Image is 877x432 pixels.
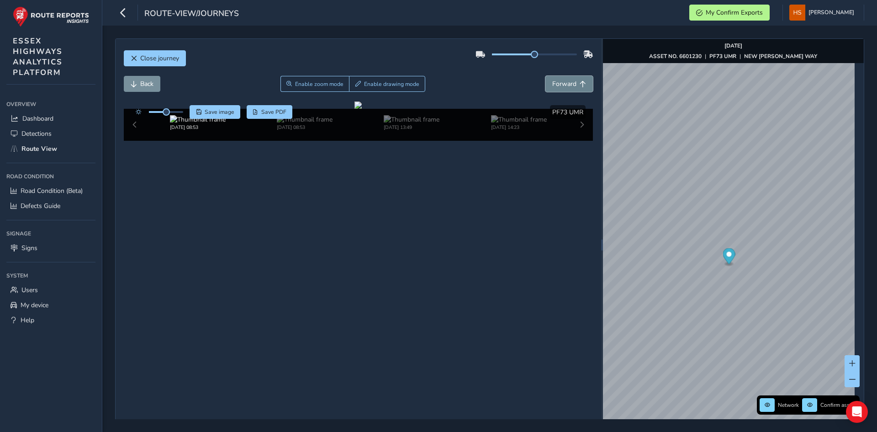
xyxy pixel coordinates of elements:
[820,401,857,409] span: Confirm assets
[723,248,735,267] div: Map marker
[6,97,95,111] div: Overview
[124,76,160,92] button: Back
[649,53,817,60] div: | |
[778,401,799,409] span: Network
[13,36,63,78] span: ESSEX HIGHWAYS ANALYTICS PLATFORM
[744,53,817,60] strong: NEW [PERSON_NAME] WAY
[144,8,239,21] span: route-view/journeys
[6,240,95,256] a: Signs
[140,80,153,88] span: Back
[689,5,770,21] button: My Confirm Exports
[545,76,593,92] button: Forward
[295,80,343,88] span: Enable zoom mode
[491,124,547,131] div: [DATE] 14:23
[247,105,293,119] button: PDF
[277,115,333,124] img: Thumbnail frame
[6,227,95,240] div: Signage
[261,108,286,116] span: Save PDF
[6,170,95,183] div: Road Condition
[21,144,57,153] span: Route View
[649,53,702,60] strong: ASSET NO. 6601230
[808,5,854,21] span: [PERSON_NAME]
[6,111,95,126] a: Dashboard
[384,124,439,131] div: [DATE] 13:49
[124,50,186,66] button: Close journey
[13,6,89,27] img: rr logo
[21,244,37,252] span: Signs
[552,108,583,117] span: PF73 UMR
[384,115,439,124] img: Thumbnail frame
[6,298,95,313] a: My device
[6,313,95,328] a: Help
[364,80,419,88] span: Enable drawing mode
[709,53,736,60] strong: PF73 UMR
[170,115,226,124] img: Thumbnail frame
[205,108,234,116] span: Save image
[6,283,95,298] a: Users
[21,202,60,210] span: Defects Guide
[21,316,34,325] span: Help
[22,114,53,123] span: Dashboard
[140,54,179,63] span: Close journey
[6,198,95,213] a: Defects Guide
[6,141,95,156] a: Route View
[21,286,38,294] span: Users
[349,76,425,92] button: Draw
[6,183,95,198] a: Road Condition (Beta)
[724,42,742,49] strong: [DATE]
[846,401,868,423] div: Open Intercom Messenger
[6,126,95,141] a: Detections
[190,105,240,119] button: Save
[277,124,333,131] div: [DATE] 08:53
[21,129,52,138] span: Detections
[706,8,763,17] span: My Confirm Exports
[21,187,83,195] span: Road Condition (Beta)
[21,301,48,309] span: My device
[552,80,576,88] span: Forward
[280,76,349,92] button: Zoom
[6,269,95,283] div: System
[170,124,226,131] div: [DATE] 08:53
[789,5,805,21] img: diamond-layout
[789,5,857,21] button: [PERSON_NAME]
[491,115,547,124] img: Thumbnail frame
